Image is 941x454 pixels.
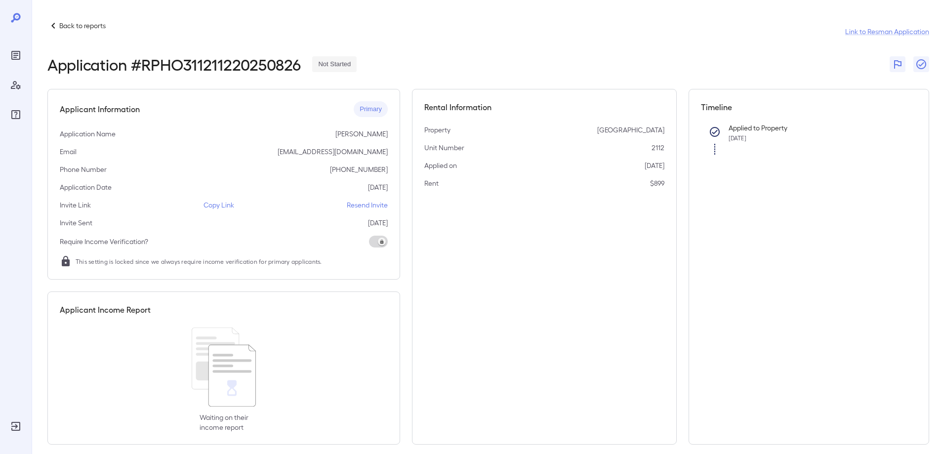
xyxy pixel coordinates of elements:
p: 2112 [652,143,664,153]
div: Reports [8,47,24,63]
h5: Applicant Information [60,103,140,115]
p: [DATE] [645,161,664,170]
p: [PHONE_NUMBER] [330,165,388,174]
p: [GEOGRAPHIC_DATA] [597,125,664,135]
p: Email [60,147,77,157]
button: Close Report [913,56,929,72]
span: Not Started [312,60,357,69]
p: Waiting on their income report [200,413,248,432]
p: Application Date [60,182,112,192]
h5: Applicant Income Report [60,304,151,316]
p: $899 [650,178,664,188]
p: Phone Number [60,165,107,174]
p: Applied to Property [729,123,901,133]
p: Property [424,125,450,135]
p: Resend Invite [347,200,388,210]
h5: Timeline [701,101,917,113]
p: [PERSON_NAME] [335,129,388,139]
a: Link to Resman Application [845,27,929,37]
h5: Rental Information [424,101,664,113]
p: Applied on [424,161,457,170]
p: Invite Sent [60,218,92,228]
p: Application Name [60,129,116,139]
p: Invite Link [60,200,91,210]
p: [EMAIL_ADDRESS][DOMAIN_NAME] [278,147,388,157]
p: [DATE] [368,218,388,228]
h2: Application # RPHO311211220250826 [47,55,300,73]
p: Require Income Verification? [60,237,148,247]
p: Unit Number [424,143,464,153]
span: Primary [354,105,388,114]
div: Log Out [8,418,24,434]
p: Back to reports [59,21,106,31]
div: Manage Users [8,77,24,93]
button: Flag Report [890,56,905,72]
p: [DATE] [368,182,388,192]
p: Rent [424,178,439,188]
span: [DATE] [729,134,746,141]
div: FAQ [8,107,24,123]
span: This setting is locked since we always require income verification for primary applicants. [76,256,322,266]
p: Copy Link [204,200,234,210]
